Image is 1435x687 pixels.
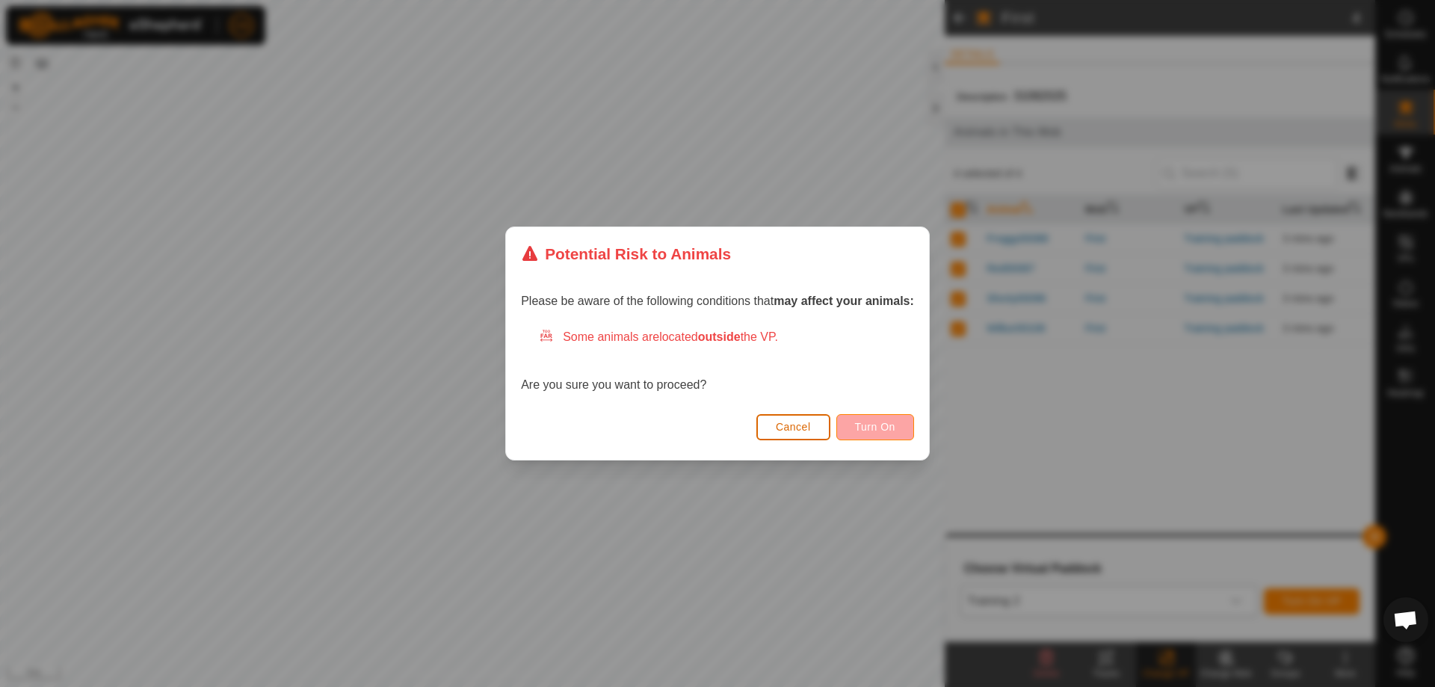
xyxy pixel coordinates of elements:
div: Open chat [1383,597,1428,642]
span: Cancel [776,421,811,433]
span: located the VP. [659,330,778,343]
strong: may affect your animals: [774,295,914,307]
strong: outside [698,330,741,343]
span: Please be aware of the following conditions that [521,295,914,307]
button: Turn On [836,414,914,440]
div: Some animals are [539,328,914,346]
span: Turn On [855,421,895,433]
div: Are you sure you want to proceed? [521,328,914,394]
button: Cancel [756,414,830,440]
div: Potential Risk to Animals [521,242,731,265]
